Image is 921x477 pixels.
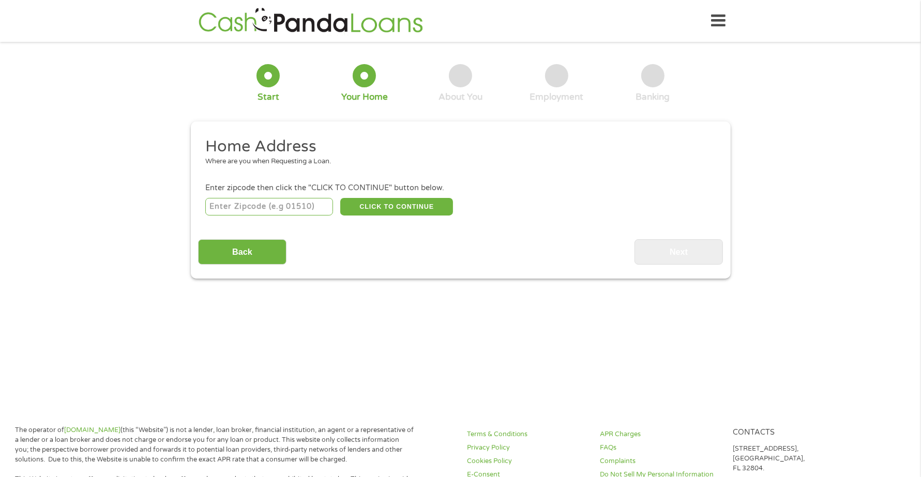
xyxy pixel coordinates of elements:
h4: Contacts [733,428,853,438]
img: GetLoanNow Logo [195,6,426,36]
div: Start [258,91,279,103]
div: Where are you when Requesting a Loan. [205,157,708,167]
a: Privacy Policy [467,443,587,453]
a: APR Charges [600,429,720,439]
a: [DOMAIN_NAME] [64,426,120,434]
p: The operator of (this “Website”) is not a lender, loan broker, financial institution, an agent or... [15,425,414,465]
input: Back [198,239,286,265]
div: Your Home [341,91,388,103]
a: FAQs [600,443,720,453]
button: CLICK TO CONTINUE [340,198,453,216]
a: Cookies Policy [467,456,587,466]
div: Employment [530,91,583,103]
a: Terms & Conditions [467,429,587,439]
input: Enter Zipcode (e.g 01510) [205,198,333,216]
input: Next [635,239,723,265]
div: Enter zipcode then click the "CLICK TO CONTINUE" button below. [205,182,715,194]
div: About You [439,91,482,103]
h2: Home Address [205,136,708,157]
a: Complaints [600,456,720,466]
p: [STREET_ADDRESS], [GEOGRAPHIC_DATA], FL 32804. [733,444,853,473]
div: Banking [636,91,670,103]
